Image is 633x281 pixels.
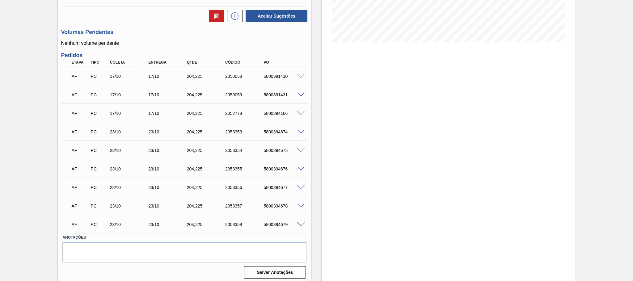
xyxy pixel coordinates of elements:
[262,74,306,79] div: 5800391430
[185,148,229,153] div: 204,225
[70,107,90,120] div: Aguardando Faturamento
[147,111,190,116] div: 17/10/2025
[71,166,88,171] p: AF
[71,203,88,208] p: AF
[108,111,152,116] div: 17/10/2025
[185,203,229,208] div: 204,225
[70,60,90,65] div: Etapa
[224,148,267,153] div: 2053354
[71,148,88,153] p: AF
[262,148,306,153] div: 5800394675
[224,111,267,116] div: 2052778
[70,144,90,157] div: Aguardando Faturamento
[108,148,152,153] div: 23/10/2025
[70,69,90,83] div: Aguardando Faturamento
[71,74,88,79] p: AF
[89,111,109,116] div: Pedido de Compra
[224,92,267,97] div: 2050059
[89,203,109,208] div: Pedido de Compra
[224,129,267,134] div: 2053353
[108,166,152,171] div: 23/10/2025
[89,129,109,134] div: Pedido de Compra
[147,129,190,134] div: 23/10/2025
[206,10,224,22] div: Excluir Sugestões
[70,162,90,176] div: Aguardando Faturamento
[224,203,267,208] div: 2053357
[89,92,109,97] div: Pedido de Compra
[89,222,109,227] div: Pedido de Compra
[262,166,306,171] div: 5800394676
[185,74,229,79] div: 204,225
[71,185,88,190] p: AF
[147,74,190,79] div: 17/10/2025
[224,10,243,22] div: Nova sugestão
[70,199,90,213] div: Aguardando Faturamento
[71,129,88,134] p: AF
[224,166,267,171] div: 2053355
[147,222,190,227] div: 23/10/2025
[89,60,109,65] div: Tipo
[108,222,152,227] div: 23/10/2025
[71,111,88,116] p: AF
[246,10,307,22] button: Aceitar Sugestões
[89,74,109,79] div: Pedido de Compra
[262,222,306,227] div: 5800394679
[147,60,190,65] div: Entrega
[224,222,267,227] div: 2053358
[147,148,190,153] div: 23/10/2025
[185,60,229,65] div: Qtde
[108,185,152,190] div: 23/10/2025
[224,74,267,79] div: 2050058
[70,88,90,102] div: Aguardando Faturamento
[224,60,267,65] div: Código
[108,74,152,79] div: 17/10/2025
[108,60,152,65] div: Coleta
[61,52,308,59] h3: Pedidos
[70,181,90,194] div: Aguardando Faturamento
[71,222,88,227] p: AF
[185,129,229,134] div: 204,225
[262,111,306,116] div: 5800394166
[70,218,90,231] div: Aguardando Faturamento
[147,92,190,97] div: 17/10/2025
[108,129,152,134] div: 23/10/2025
[185,185,229,190] div: 204,225
[108,92,152,97] div: 17/10/2025
[185,166,229,171] div: 204,225
[262,203,306,208] div: 5800394678
[62,233,306,242] label: Anotações
[185,111,229,116] div: 204,225
[224,185,267,190] div: 2053356
[244,266,306,279] button: Salvar Anotações
[262,60,306,65] div: PO
[185,222,229,227] div: 204,225
[147,166,190,171] div: 23/10/2025
[70,125,90,139] div: Aguardando Faturamento
[89,185,109,190] div: Pedido de Compra
[89,166,109,171] div: Pedido de Compra
[71,92,88,97] p: AF
[262,92,306,97] div: 5800391431
[185,92,229,97] div: 204,225
[89,148,109,153] div: Pedido de Compra
[262,185,306,190] div: 5800394677
[147,185,190,190] div: 23/10/2025
[243,9,308,23] div: Aceitar Sugestões
[147,203,190,208] div: 23/10/2025
[61,40,308,46] p: Nenhum volume pendente
[108,203,152,208] div: 23/10/2025
[262,129,306,134] div: 5800394674
[61,29,308,36] h3: Volumes Pendentes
